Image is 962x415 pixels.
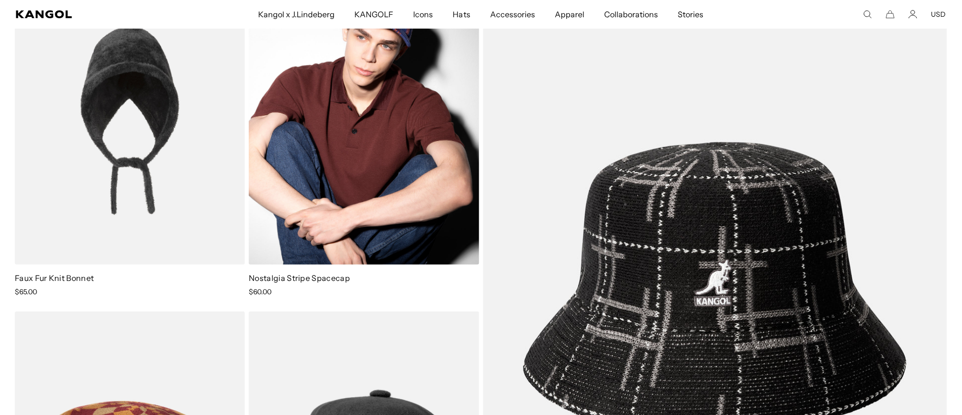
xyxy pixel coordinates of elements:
span: $60.00 [249,287,271,296]
summary: Search here [863,10,872,19]
span: $65.00 [15,287,37,296]
button: USD [931,10,946,19]
a: Nostalgia Stripe Spacecap [249,273,350,283]
a: Account [909,10,918,19]
button: Cart [886,10,895,19]
a: Faux Fur Knit Bonnet [15,273,94,283]
a: Kangol [16,10,171,18]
